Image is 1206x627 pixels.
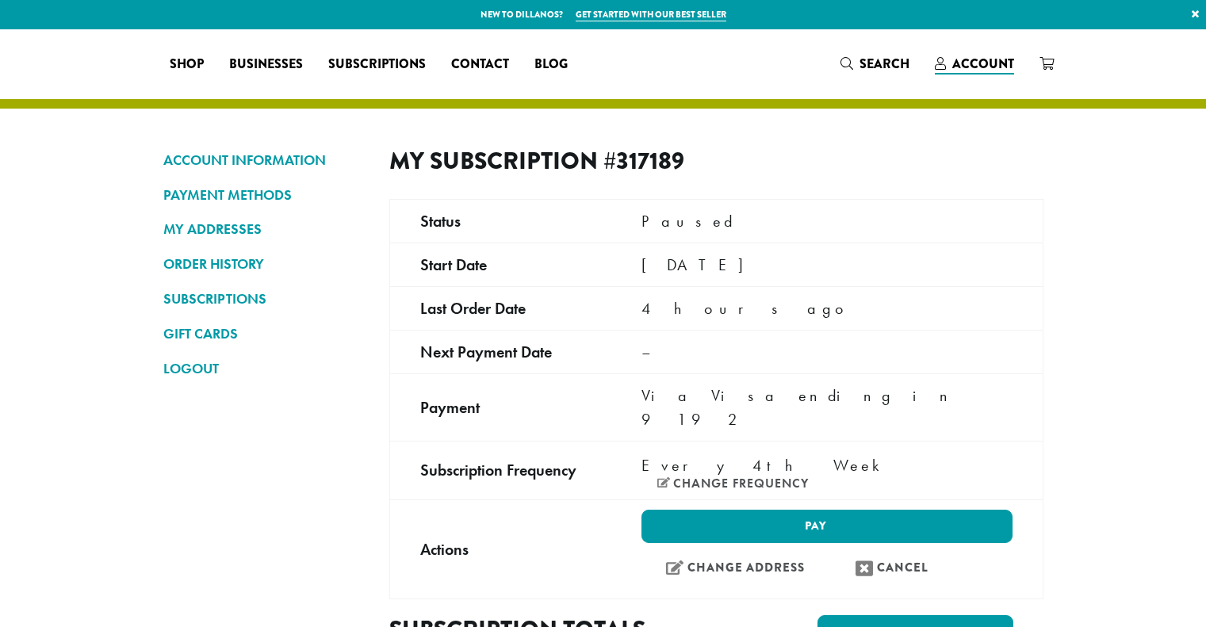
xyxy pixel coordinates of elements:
[163,147,366,174] a: ACCOUNT INFORMATION
[641,551,823,585] a: Change address
[163,285,366,312] a: SUBSCRIPTIONS
[163,182,366,208] a: PAYMENT METHODS
[157,52,216,77] a: Shop
[831,551,1013,585] a: Cancel
[163,216,366,243] a: MY ADDRESSES
[328,55,426,75] span: Subscriptions
[860,55,909,73] span: Search
[389,441,611,499] td: Subscription Frequency
[641,510,1012,543] a: Pay
[952,55,1014,73] span: Account
[657,477,809,490] a: Change frequency
[641,453,888,477] span: Every 4th Week
[163,355,366,382] a: LOGOUT
[389,499,611,598] td: Actions
[611,286,1043,330] td: 4 hours ago
[163,320,366,347] a: GIFT CARDS
[389,286,611,330] td: Last order date
[389,147,703,175] h2: My Subscription #317189
[611,330,1043,373] td: –
[611,199,1043,243] td: Paused
[576,8,726,21] a: Get started with our best seller
[451,55,509,75] span: Contact
[828,51,922,77] a: Search
[389,199,611,243] td: Status
[170,55,204,75] span: Shop
[389,243,611,286] td: Start date
[163,250,366,277] a: ORDER HISTORY
[389,373,611,441] td: Payment
[641,385,958,430] span: Via Visa ending in 9192
[611,243,1043,286] td: [DATE]
[534,55,568,75] span: Blog
[389,330,611,373] td: Next payment date
[229,55,303,75] span: Businesses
